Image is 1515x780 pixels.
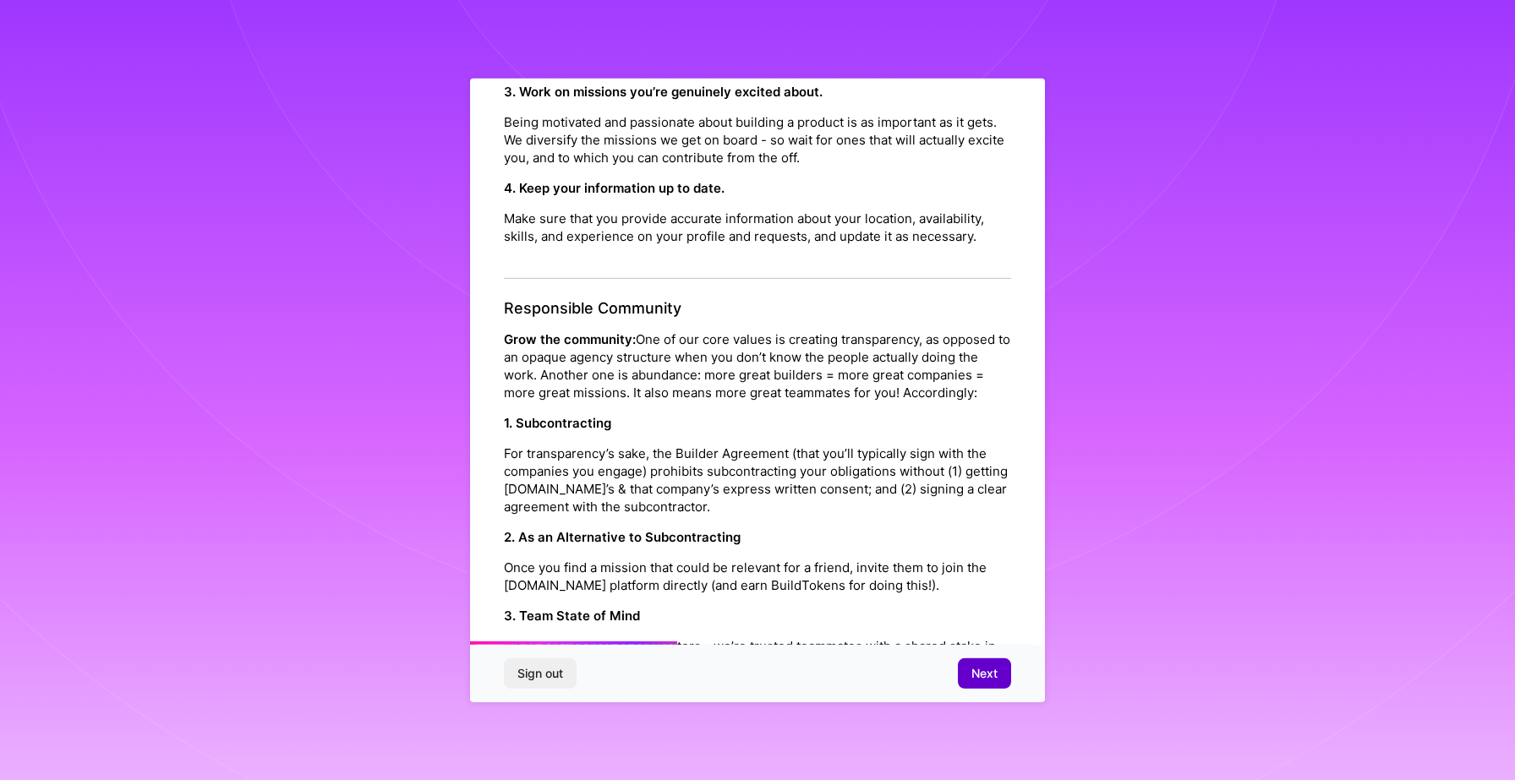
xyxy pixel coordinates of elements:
[504,637,1011,690] p: We’re not vendors or contractors—we’re trusted teammates with a shared stake in the mission. We t...
[504,331,636,347] strong: Grow the community:
[971,665,998,682] span: Next
[504,529,741,545] strong: 2. As an Alternative to Subcontracting
[504,112,1011,166] p: Being motivated and passionate about building a product is as important as it gets. We diversify ...
[504,209,1011,244] p: Make sure that you provide accurate information about your location, availability, skills, and ex...
[504,658,577,689] button: Sign out
[504,445,1011,515] p: For transparency’s sake, the Builder Agreement (that you’ll typically sign with the companies you...
[504,179,725,195] strong: 4. Keep your information up to date.
[958,658,1011,689] button: Next
[504,608,640,624] strong: 3. Team State of Mind
[504,559,1011,594] p: Once you find a mission that could be relevant for a friend, invite them to join the [DOMAIN_NAME...
[504,330,1011,401] p: One of our core values is creating transparency, as opposed to an opaque agency structure when yo...
[504,415,611,431] strong: 1. Subcontracting
[517,665,563,682] span: Sign out
[504,83,823,99] strong: 3. Work on missions you’re genuinely excited about.
[504,298,1011,317] h4: Responsible Community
